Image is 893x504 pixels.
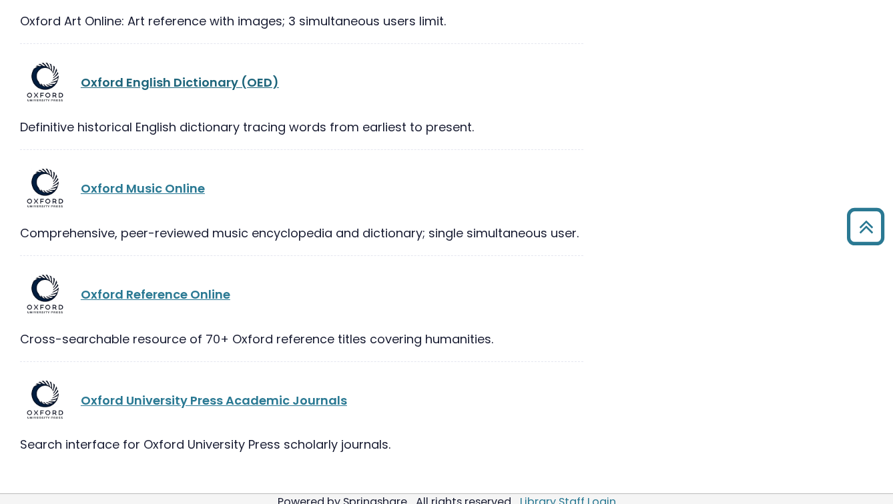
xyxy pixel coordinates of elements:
a: Oxford Reference Online [81,286,230,303]
div: Oxford Art Online: Art reference with images; 3 simultaneous users limit. [20,12,583,30]
div: Comprehensive, peer-reviewed music encyclopedia and dictionary; single simultaneous user. [20,224,583,242]
a: Back to Top [842,214,890,239]
a: Oxford University Press Academic Journals [81,392,347,409]
div: Cross-searchable resource of 70+ Oxford reference titles covering humanities. [20,330,583,348]
a: Oxford English Dictionary (OED) [81,74,279,91]
div: Definitive historical English dictionary tracing words from earliest to present. [20,118,583,136]
div: Search interface for Oxford University Press scholarly journals. [20,435,583,453]
a: Oxford Music Online [81,180,205,197]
